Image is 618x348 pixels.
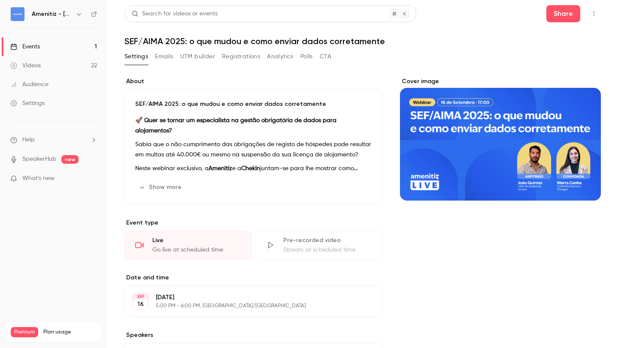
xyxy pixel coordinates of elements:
div: Settings [10,99,45,108]
p: [DATE] [156,293,337,302]
label: Cover image [400,77,601,86]
span: Premium [11,327,38,337]
p: 16 [137,300,144,309]
div: Events [10,42,40,51]
div: Pre-recorded video [283,236,372,245]
div: Stream at scheduled time [283,246,372,254]
span: new [61,155,79,164]
div: Audience [10,80,48,89]
p: Event type [124,219,383,227]
span: What's new [22,174,55,183]
strong: Amenitiz [209,165,232,171]
div: Videos [10,61,41,70]
button: UTM builder [180,50,215,63]
iframe: Noticeable Trigger [87,175,97,183]
label: Speakers [124,331,383,339]
button: Polls [300,50,313,63]
div: Go live at scheduled time [152,246,241,254]
img: Amenitiz - Portugal 🇵🇹 [11,7,24,21]
button: Settings [124,50,148,63]
button: Show more [135,180,187,194]
div: SEP [133,294,148,300]
button: Registrations [222,50,260,63]
div: Pre-recorded videoStream at scheduled time [255,231,383,260]
section: Cover image [400,77,601,201]
button: Share [546,5,580,22]
strong: 🚀 Quer se tornar um especialista na gestão obrigatória de dados para alojamentos? [135,117,336,134]
a: SpeakerHub [22,155,56,164]
span: Plan usage [43,329,97,336]
div: Live [152,236,241,245]
p: SEF/AIMA 2025: o que mudou e como enviar dados corretamente [135,100,372,108]
p: Neste webinar exclusivo, a e a juntam-se para lhe mostrar como automatizar o registo de hóspedes,... [135,163,372,174]
span: Help [22,135,35,144]
button: Analytics [267,50,294,63]
h1: SEF/AIMA 2025: o que mudou e como enviar dados corretamente [124,36,601,46]
label: About [124,77,383,86]
p: 5:00 PM - 6:00 PM, [GEOGRAPHIC_DATA]/[GEOGRAPHIC_DATA] [156,303,337,309]
strong: Chekin [241,165,260,171]
button: Emails [155,50,173,63]
div: Search for videos or events [132,9,218,18]
li: help-dropdown-opener [10,135,97,144]
h6: Amenitiz - [GEOGRAPHIC_DATA] 🇵🇹 [32,10,72,18]
label: Date and time [124,273,383,282]
p: Sabia que o não cumprimento das obrigações de registo de hóspedes pode resultar em multas até 40.... [135,139,372,160]
div: LiveGo live at scheduled time [124,231,252,260]
button: CTA [320,50,331,63]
